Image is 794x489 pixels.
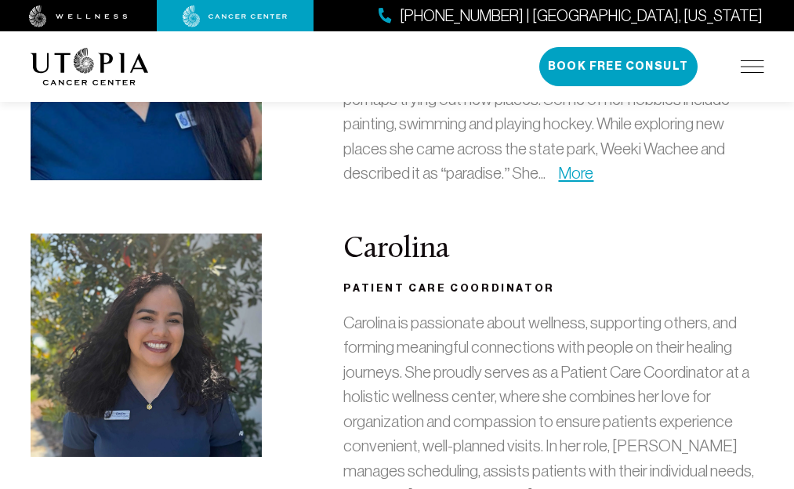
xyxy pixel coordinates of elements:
img: Carolina [31,234,263,458]
span: [PHONE_NUMBER] | [GEOGRAPHIC_DATA], [US_STATE] [400,5,763,27]
h2: Carolina [343,234,763,266]
img: logo [31,48,149,85]
button: Book Free Consult [539,47,698,86]
h3: Patient Care Coordinator [343,279,763,298]
a: [PHONE_NUMBER] | [GEOGRAPHIC_DATA], [US_STATE] [379,5,763,27]
img: wellness [29,5,128,27]
img: icon-hamburger [741,60,764,73]
img: cancer center [183,5,288,27]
